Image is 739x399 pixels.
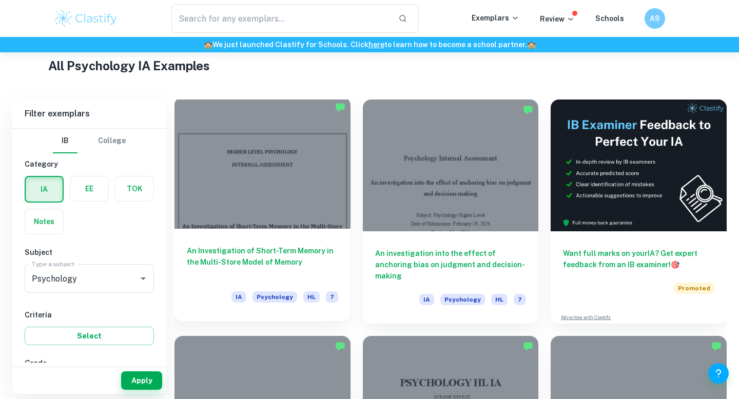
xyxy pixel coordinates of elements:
[174,99,351,324] a: An Investigation of Short-Term Memory in the Multi-Store Model of MemoryIAPsychologyHL7
[25,309,154,321] h6: Criteria
[12,99,166,128] h6: Filter exemplars
[514,294,526,305] span: 7
[711,341,722,351] img: Marked
[527,41,536,49] span: 🏫
[25,327,154,345] button: Select
[252,291,297,303] span: Psychology
[595,14,624,23] a: Schools
[671,261,679,269] span: 🎯
[540,13,575,25] p: Review
[561,314,611,321] a: Advertise with Clastify
[303,291,320,303] span: HL
[25,357,154,369] h6: Grade
[53,129,126,153] div: Filter type choice
[26,177,63,202] button: IA
[121,371,162,390] button: Apply
[363,99,539,324] a: An investigation into the effect of anchoring bias on judgment and decision-makingIAPsychologyHL7
[649,13,661,24] h6: AS
[368,41,384,49] a: here
[523,105,533,115] img: Marked
[491,294,508,305] span: HL
[563,248,714,270] h6: Want full marks on your IA ? Get expert feedback from an IB examiner!
[25,209,63,234] button: Notes
[335,341,345,351] img: Marked
[187,245,338,279] h6: An Investigation of Short-Term Memory in the Multi-Store Model of Memory
[472,12,519,24] p: Exemplars
[25,247,154,258] h6: Subject
[25,158,154,170] h6: Category
[419,294,434,305] span: IA
[674,283,714,294] span: Promoted
[136,271,150,286] button: Open
[171,4,390,33] input: Search for any exemplars...
[115,176,153,201] button: TOK
[70,176,108,201] button: EE
[53,129,77,153] button: IB
[335,102,345,112] img: Marked
[48,56,691,75] h1: All Psychology IA Examples
[708,363,729,384] button: Help and Feedback
[523,341,533,351] img: Marked
[98,129,126,153] button: College
[231,291,246,303] span: IA
[375,248,527,282] h6: An investigation into the effect of anchoring bias on judgment and decision-making
[645,8,665,29] button: AS
[32,260,74,268] label: Type a subject
[551,99,727,231] img: Thumbnail
[204,41,212,49] span: 🏫
[551,99,727,324] a: Want full marks on yourIA? Get expert feedback from an IB examiner!PromotedAdvertise with Clastify
[440,294,485,305] span: Psychology
[2,39,737,50] h6: We just launched Clastify for Schools. Click to learn how to become a school partner.
[326,291,338,303] span: 7
[53,8,119,29] img: Clastify logo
